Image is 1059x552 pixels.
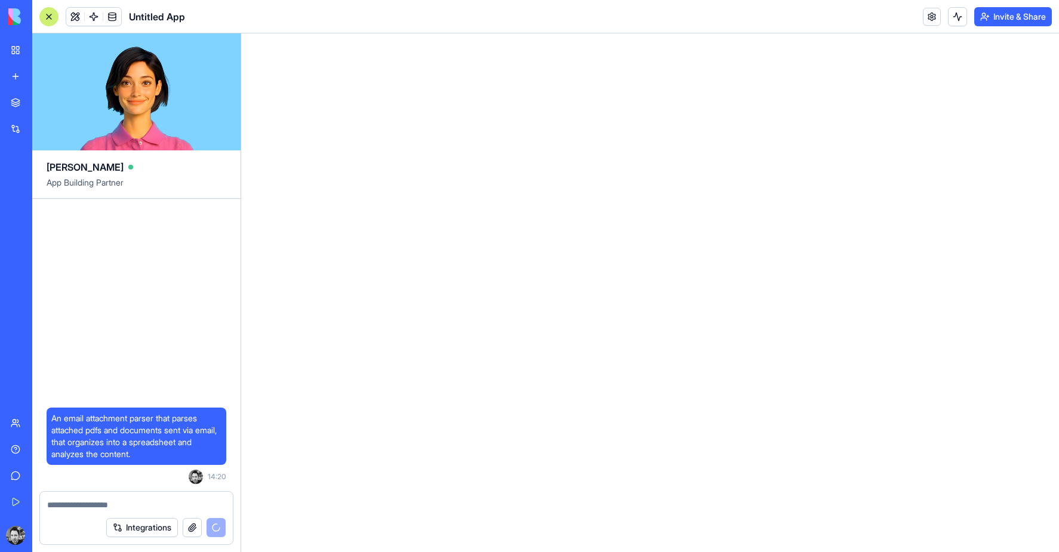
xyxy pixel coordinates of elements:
button: Invite & Share [974,7,1052,26]
img: ACg8ocJxnNiPvxjDDHeqYhtGOwgE5gVenV9rU5pDvdcTV6vaPD513mFLgw=s96-c [189,470,203,484]
button: Integrations [106,518,178,537]
img: ACg8ocJxnNiPvxjDDHeqYhtGOwgE5gVenV9rU5pDvdcTV6vaPD513mFLgw=s96-c [6,526,25,545]
span: Untitled App [129,10,185,24]
span: 14:20 [208,472,226,482]
span: An email attachment parser that parses attached pdfs and documents sent via email, that organizes... [51,412,221,460]
span: App Building Partner [47,177,226,198]
img: logo [8,8,82,25]
span: [PERSON_NAME] [47,160,124,174]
